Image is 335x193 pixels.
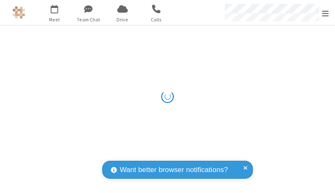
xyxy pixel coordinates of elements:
span: Team Chat [73,16,104,23]
span: Drive [107,16,138,23]
span: Meet [39,16,70,23]
span: Calls [141,16,172,23]
span: Want better browser notifications? [120,165,228,175]
img: Astra [13,6,25,19]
